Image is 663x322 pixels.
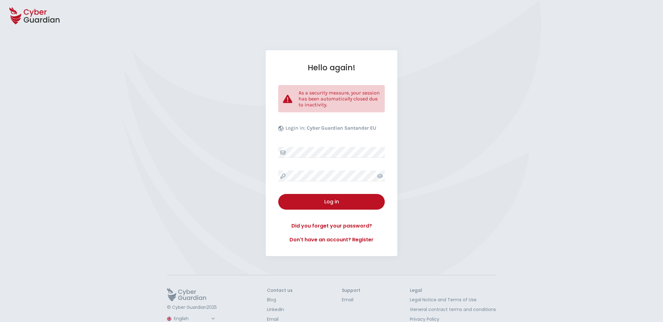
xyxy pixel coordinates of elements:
[167,317,171,321] img: region-logo
[283,198,380,206] div: Log in
[299,90,380,108] p: As a security measure, your session has been automatically closed due to inactivity.
[307,125,376,131] b: Cyber Guardian Santander EU
[278,63,385,72] h1: Hello again!
[342,297,360,303] a: Email
[278,222,385,230] a: Did you forget your password?
[285,125,376,134] p: Login in:
[267,306,293,313] a: LinkedIn
[267,297,293,303] a: Blog
[410,297,496,303] a: Legal Notice and Terms of Use
[167,305,217,310] p: © Cyber Guardian 2025
[410,306,496,313] a: General contract terms and conditions
[278,236,385,244] a: Don't have an account? Register
[267,288,293,293] h3: Contact us
[278,194,385,210] button: Log in
[410,288,496,293] h3: Legal
[342,288,360,293] h3: Support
